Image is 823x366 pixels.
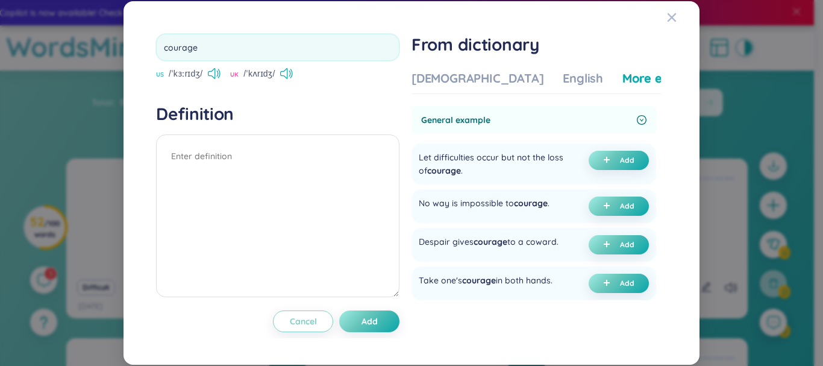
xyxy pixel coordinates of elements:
[361,315,378,327] span: Add
[411,70,543,87] div: [DEMOGRAPHIC_DATA]
[603,156,615,165] span: plus
[603,202,615,210] span: plus
[589,235,649,254] button: plus
[290,315,317,327] span: Cancel
[419,151,568,177] div: Let difficulties occur but not the loss of .
[421,113,632,127] span: General example
[622,70,710,87] div: More examples
[667,1,699,34] button: Close
[589,197,649,216] button: plus
[603,279,615,288] span: plus
[637,115,646,125] span: right-circle
[419,197,549,216] div: No way is impossible to .
[474,236,507,247] span: courage
[563,70,603,87] div: English
[620,240,634,250] span: Add
[427,165,461,176] span: courage
[589,274,649,293] button: plus
[620,279,634,288] span: Add
[620,156,634,165] span: Add
[419,274,552,293] div: Take one's in both hands.
[514,198,548,209] span: courage
[462,275,496,286] span: courage
[156,103,399,125] h4: Definition
[589,151,649,170] button: plus
[156,34,399,61] input: Enter new word
[419,235,559,254] div: Despair gives to a coward.
[230,70,239,80] span: UK
[243,67,275,80] span: /ˈkʌrɪdʒ/
[620,201,634,211] span: Add
[603,241,615,249] span: plus
[156,70,164,80] span: US
[411,34,661,55] h1: From dictionary
[169,67,202,80] span: /ˈkɜːrɪdʒ/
